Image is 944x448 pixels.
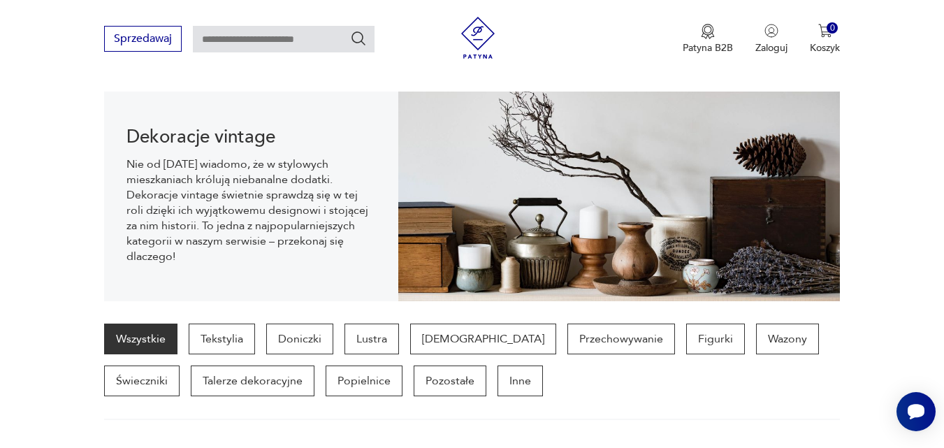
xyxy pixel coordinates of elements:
[191,366,314,396] a: Talerze dekoracyjne
[266,324,333,354] a: Doniczki
[104,35,182,45] a: Sprzedawaj
[818,24,832,38] img: Ikona koszyka
[896,392,936,431] iframe: Smartsupp widget button
[326,366,402,396] a: Popielnice
[104,366,180,396] a: Świeczniki
[755,24,787,55] button: Zaloguj
[755,41,787,55] p: Zaloguj
[686,324,745,354] a: Figurki
[827,22,838,34] div: 0
[126,129,377,145] h1: Dekoracje vintage
[683,41,733,55] p: Patyna B2B
[457,17,499,59] img: Patyna - sklep z meblami i dekoracjami vintage
[498,366,543,396] a: Inne
[104,26,182,52] button: Sprzedawaj
[683,24,733,55] button: Patyna B2B
[189,324,255,354] a: Tekstylia
[350,30,367,47] button: Szukaj
[410,324,556,354] a: [DEMOGRAPHIC_DATA]
[398,92,840,301] img: 3afcf10f899f7d06865ab57bf94b2ac8.jpg
[683,24,733,55] a: Ikona medaluPatyna B2B
[414,366,486,396] a: Pozostałe
[567,324,675,354] a: Przechowywanie
[126,157,377,264] p: Nie od [DATE] wiadomo, że w stylowych mieszkaniach królują niebanalne dodatki. Dekoracje vintage ...
[701,24,715,39] img: Ikona medalu
[344,324,399,354] a: Lustra
[810,24,840,55] button: 0Koszyk
[104,324,177,354] a: Wszystkie
[810,41,840,55] p: Koszyk
[764,24,778,38] img: Ikonka użytkownika
[756,324,819,354] a: Wazony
